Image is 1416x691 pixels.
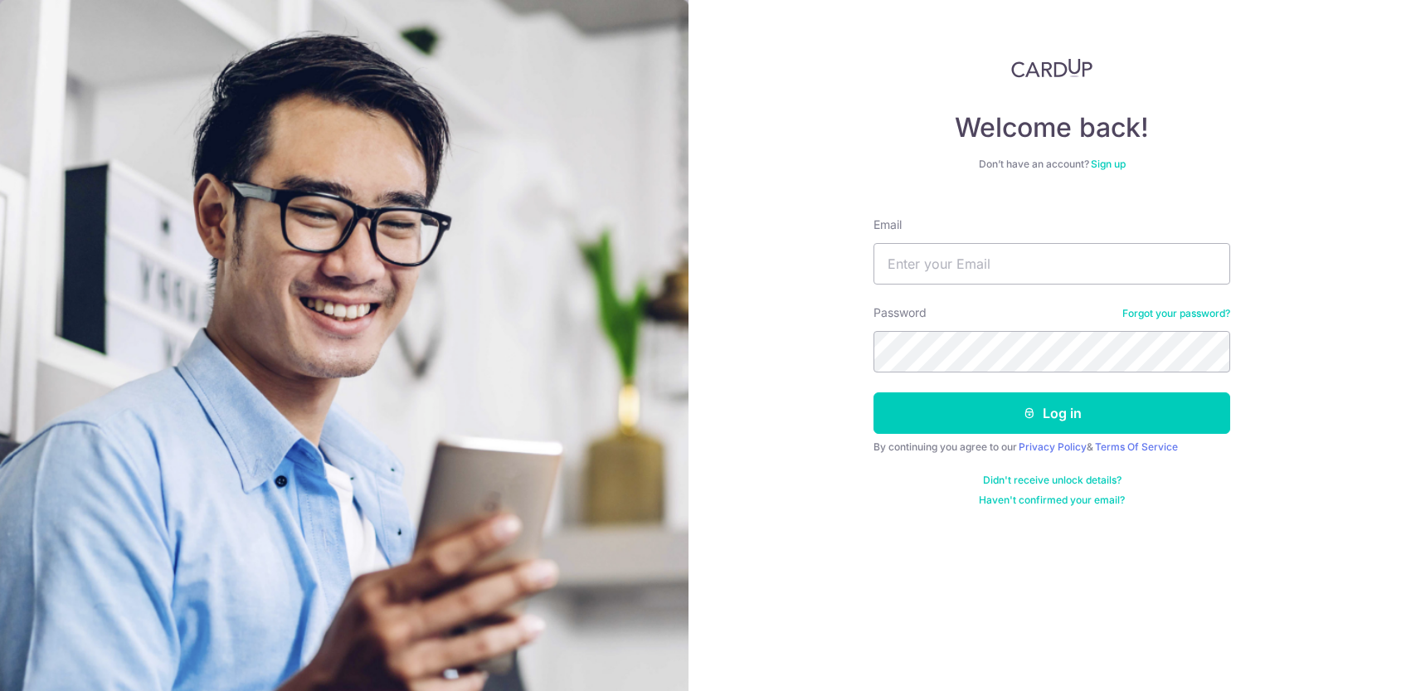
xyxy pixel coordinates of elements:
h4: Welcome back! [873,111,1230,144]
a: Terms Of Service [1095,440,1178,453]
label: Email [873,217,902,233]
a: Sign up [1091,158,1126,170]
a: Forgot your password? [1122,307,1230,320]
input: Enter your Email [873,243,1230,285]
div: Don’t have an account? [873,158,1230,171]
a: Haven't confirmed your email? [979,494,1125,507]
a: Didn't receive unlock details? [983,474,1122,487]
a: Privacy Policy [1019,440,1087,453]
button: Log in [873,392,1230,434]
img: CardUp Logo [1011,58,1092,78]
label: Password [873,304,927,321]
div: By continuing you agree to our & [873,440,1230,454]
